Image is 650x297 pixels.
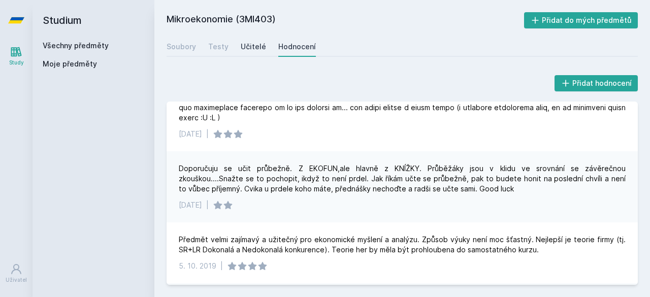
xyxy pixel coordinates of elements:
div: Předmět velmi zajímavý a užitečný pro ekonomické myšlení a analýzu. Způsob výuky není moc šťastný... [179,235,626,255]
div: | [206,129,209,139]
div: Soubory [167,42,196,52]
a: Study [2,41,30,72]
div: | [206,200,209,210]
button: Přidat hodnocení [555,75,638,91]
div: Study [9,59,24,67]
div: | [220,261,223,271]
a: Hodnocení [278,37,316,57]
div: [DATE] [179,200,202,210]
button: Přidat do mých předmětů [524,12,638,28]
div: Uživatel [6,276,27,284]
div: 5. 10. 2019 [179,261,216,271]
a: Uživatel [2,258,30,289]
div: Učitelé [241,42,266,52]
a: Všechny předměty [43,41,109,50]
div: Doporučuju se učit průbežně. Z EKOFUN,ale hlavně z KNÍŽKY. Průběžáky jsou v klidu ve srovnání se ... [179,163,626,194]
span: Moje předměty [43,59,97,69]
h2: Mikroekonomie (3MI403) [167,12,524,28]
a: Testy [208,37,229,57]
div: Testy [208,42,229,52]
a: Soubory [167,37,196,57]
div: Hodnocení [278,42,316,52]
div: [DATE] [179,129,202,139]
a: Učitelé [241,37,266,57]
